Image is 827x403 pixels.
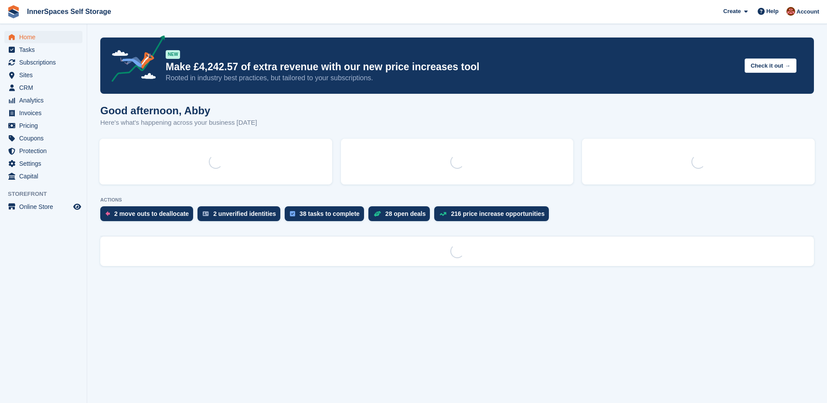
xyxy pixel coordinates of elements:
[786,7,795,16] img: Abby Tilley
[19,201,71,213] span: Online Store
[203,211,209,216] img: verify_identity-adf6edd0f0f0b5bbfe63781bf79b02c33cf7c696d77639b501bdc392416b5a36.svg
[299,210,360,217] div: 38 tasks to complete
[100,206,197,225] a: 2 move outs to deallocate
[745,58,796,73] button: Check it out →
[4,107,82,119] a: menu
[100,197,814,203] p: ACTIONS
[385,210,426,217] div: 28 open deals
[4,170,82,182] a: menu
[4,82,82,94] a: menu
[4,145,82,157] a: menu
[4,157,82,170] a: menu
[100,118,257,128] p: Here's what's happening across your business [DATE]
[4,31,82,43] a: menu
[19,44,71,56] span: Tasks
[374,211,381,217] img: deal-1b604bf984904fb50ccaf53a9ad4b4a5d6e5aea283cecdc64d6e3604feb123c2.svg
[4,132,82,144] a: menu
[4,69,82,81] a: menu
[766,7,779,16] span: Help
[213,210,276,217] div: 2 unverified identities
[106,211,110,216] img: move_outs_to_deallocate_icon-f764333ba52eb49d3ac5e1228854f67142a1ed5810a6f6cc68b1a99e826820c5.svg
[8,190,87,198] span: Storefront
[19,69,71,81] span: Sites
[114,210,189,217] div: 2 move outs to deallocate
[723,7,741,16] span: Create
[19,120,71,132] span: Pricing
[368,206,435,225] a: 28 open deals
[19,132,71,144] span: Coupons
[285,206,368,225] a: 38 tasks to complete
[796,7,819,16] span: Account
[434,206,553,225] a: 216 price increase opportunities
[19,82,71,94] span: CRM
[451,210,545,217] div: 216 price increase opportunities
[290,211,295,216] img: task-75834270c22a3079a89374b754ae025e5fb1db73e45f91037f5363f120a921f8.svg
[19,157,71,170] span: Settings
[4,120,82,132] a: menu
[19,145,71,157] span: Protection
[439,212,446,216] img: price_increase_opportunities-93ffe204e8149a01c8c9dc8f82e8f89637d9d84a8eef4429ea346261dce0b2c0.svg
[197,206,285,225] a: 2 unverified identities
[19,94,71,106] span: Analytics
[4,94,82,106] a: menu
[166,50,180,59] div: NEW
[100,105,257,116] h1: Good afternoon, Abby
[104,35,165,85] img: price-adjustments-announcement-icon-8257ccfd72463d97f412b2fc003d46551f7dbcb40ab6d574587a9cd5c0d94...
[166,61,738,73] p: Make £4,242.57 of extra revenue with our new price increases tool
[7,5,20,18] img: stora-icon-8386f47178a22dfd0bd8f6a31ec36ba5ce8667c1dd55bd0f319d3a0aa187defe.svg
[4,56,82,68] a: menu
[166,73,738,83] p: Rooted in industry best practices, but tailored to your subscriptions.
[19,31,71,43] span: Home
[4,201,82,213] a: menu
[4,44,82,56] a: menu
[19,170,71,182] span: Capital
[24,4,115,19] a: InnerSpaces Self Storage
[19,56,71,68] span: Subscriptions
[72,201,82,212] a: Preview store
[19,107,71,119] span: Invoices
